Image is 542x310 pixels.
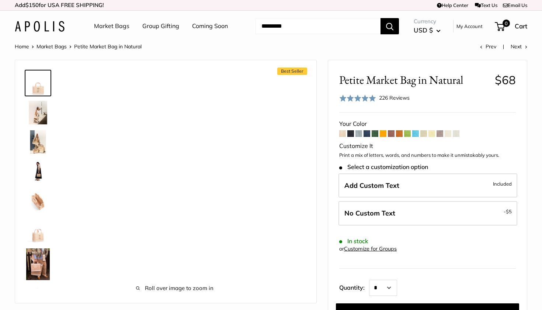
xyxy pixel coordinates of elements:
a: Email Us [503,2,527,8]
img: Petite Market Bag in Natural [26,248,50,280]
a: description_Spacious inner area with room for everything. [25,188,51,214]
a: Market Bags [94,21,129,32]
a: Home [15,43,29,50]
label: Add Custom Text [338,173,517,198]
p: Print a mix of letters, words, and numbers to make it unmistakably yours. [339,152,516,159]
span: 226 Reviews [379,94,410,101]
span: $68 [495,73,516,87]
span: $5 [506,209,512,214]
button: Search [381,18,399,34]
a: Petite Market Bag in Natural [25,247,51,282]
nav: Breadcrumb [15,42,142,51]
span: 0 [503,20,510,27]
span: USD $ [414,26,433,34]
span: Select a customization option [339,163,428,170]
a: Help Center [437,2,468,8]
span: Currency [414,16,441,27]
img: Apolis [15,21,65,32]
div: or [339,244,397,254]
span: Petite Market Bag in Natural [74,43,142,50]
img: Petite Market Bag in Natural [26,219,50,242]
a: Customize for Groups [344,245,397,252]
a: Petite Market Bag in Natural [25,70,51,96]
a: description_The Original Market bag in its 4 native styles [25,129,51,155]
span: Included [493,179,512,188]
img: Petite Market Bag in Natural [26,286,50,310]
input: Search... [256,18,381,34]
span: - [504,207,512,216]
span: Cart [515,22,527,30]
a: 0 Cart [496,20,527,32]
span: $150 [25,1,39,8]
a: Prev [480,43,496,50]
a: Petite Market Bag in Natural [25,158,51,185]
span: No Custom Text [344,209,395,217]
div: Customize It [339,141,516,152]
a: Next [511,43,527,50]
span: Best Seller [277,68,307,75]
span: Roll over image to zoom in [74,283,275,293]
a: Group Gifting [142,21,179,32]
span: In stock [339,238,368,245]
a: Market Bags [37,43,67,50]
a: Petite Market Bag in Natural [25,217,51,244]
img: description_The Original Market bag in its 4 native styles [26,130,50,154]
button: USD $ [414,24,441,36]
a: description_Effortless style that elevates every moment [25,99,51,126]
label: Quantity: [339,278,369,296]
img: Petite Market Bag in Natural [26,160,50,183]
label: Leave Blank [338,201,517,225]
img: Petite Market Bag in Natural [26,71,50,95]
span: Add Custom Text [344,181,399,190]
img: description_Effortless style that elevates every moment [26,101,50,124]
a: Text Us [475,2,497,8]
span: Petite Market Bag in Natural [339,73,489,87]
img: description_Spacious inner area with room for everything. [26,189,50,213]
div: Your Color [339,118,516,130]
a: Coming Soon [192,21,228,32]
a: My Account [456,22,483,31]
